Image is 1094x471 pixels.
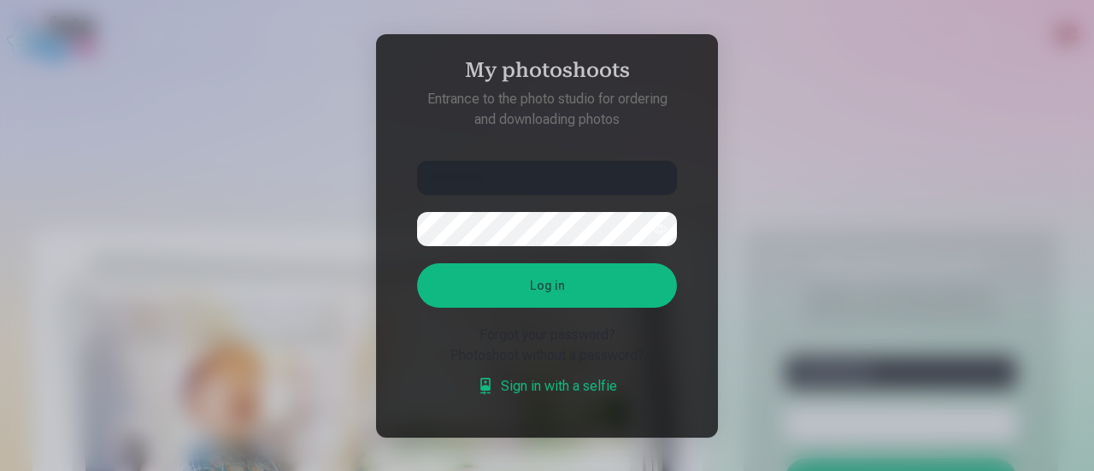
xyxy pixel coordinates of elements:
button: Log in [417,263,677,308]
font: Log in [530,279,565,292]
font: Sign in with a selfie [501,378,617,394]
a: Sign in with a selfie [477,376,617,397]
font: My photoshoots [465,62,630,82]
font: Photoshoot without a password? [450,347,644,363]
font: Forgot your password? [479,327,615,343]
font: Entrance to the photo studio for ordering and downloading photos [427,91,668,127]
